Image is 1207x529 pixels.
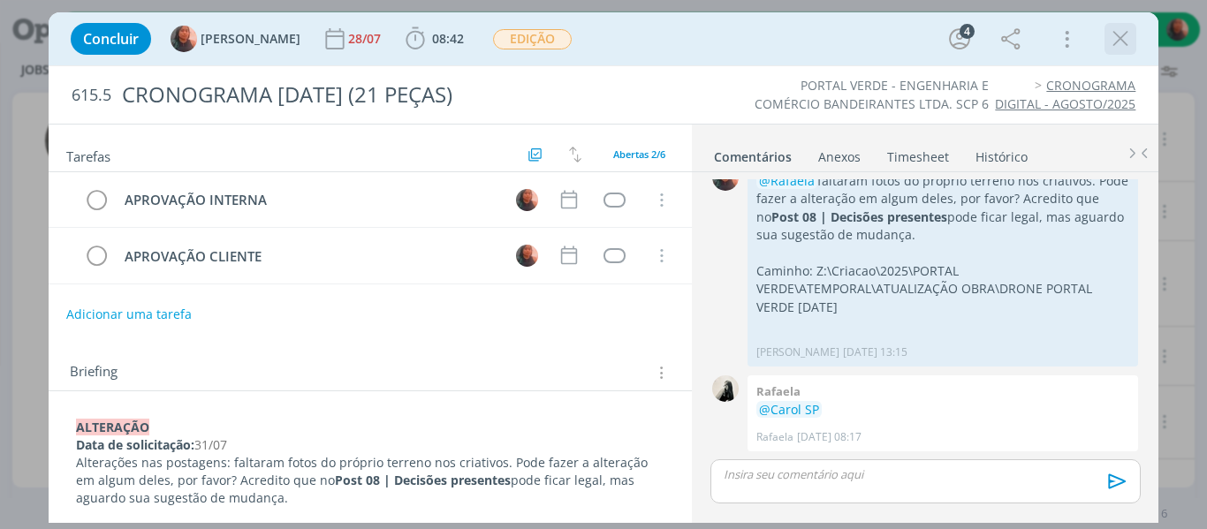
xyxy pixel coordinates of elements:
[712,375,739,402] img: R
[843,344,907,360] span: [DATE] 13:15
[756,383,801,399] b: Rafaela
[348,33,384,45] div: 28/07
[71,23,151,55] button: Concluir
[516,189,538,211] img: C
[194,436,227,453] span: 31/07
[118,189,500,211] div: APROVAÇÃO INTERNA
[335,472,511,488] strong: Post 08 | Decisões presentes
[756,344,839,360] p: [PERSON_NAME]
[960,24,975,39] div: 4
[66,144,110,165] span: Tarefas
[756,172,1129,245] p: faltaram fotos do próprio terreno nos criativos. Pode fazer a alteração em algum deles, por favor...
[516,245,538,267] img: C
[118,246,500,268] div: APROVAÇÃO CLIENTE
[49,12,1159,523] div: dialog
[797,429,862,445] span: [DATE] 08:17
[513,242,540,268] button: C
[70,361,118,384] span: Briefing
[569,147,581,162] img: arrow-down-up.svg
[76,454,665,507] p: Alterações nas postagens: faltaram fotos do próprio terreno nos criativos. Pode fazer a alteração...
[513,186,540,213] button: C
[76,419,149,435] strong: ALTERAÇÃO
[945,25,974,53] button: 4
[432,30,464,47] span: 08:42
[771,208,947,225] strong: Post 08 | Decisões presentes
[756,429,793,445] p: Rafaela
[72,86,111,105] span: 615.5
[759,172,815,189] span: @Rafaela
[886,140,950,166] a: Timesheet
[759,401,819,418] span: @Carol SP
[401,25,468,53] button: 08:42
[171,26,300,52] button: C[PERSON_NAME]
[493,29,572,49] span: EDIÇÃO
[818,148,861,166] div: Anexos
[65,299,193,330] button: Adicionar uma tarefa
[171,26,197,52] img: C
[756,262,1129,316] p: Caminho: Z:\Criacao\2025\PORTAL VERDE\ATEMPORAL\ATUALIZAÇÃO OBRA\DRONE PORTAL VERDE [DATE]
[713,140,793,166] a: Comentários
[975,140,1029,166] a: Histórico
[115,73,685,117] div: CRONOGRAMA [DATE] (21 PEÇAS)
[755,77,989,111] a: PORTAL VERDE - ENGENHARIA E COMÉRCIO BANDEIRANTES LTDA. SCP 6
[613,147,665,161] span: Abertas 2/6
[76,436,194,453] strong: Data de solicitação:
[492,28,573,50] button: EDIÇÃO
[995,77,1135,111] a: CRONOGRAMA DIGITAL - AGOSTO/2025
[83,32,139,46] span: Concluir
[201,33,300,45] span: [PERSON_NAME]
